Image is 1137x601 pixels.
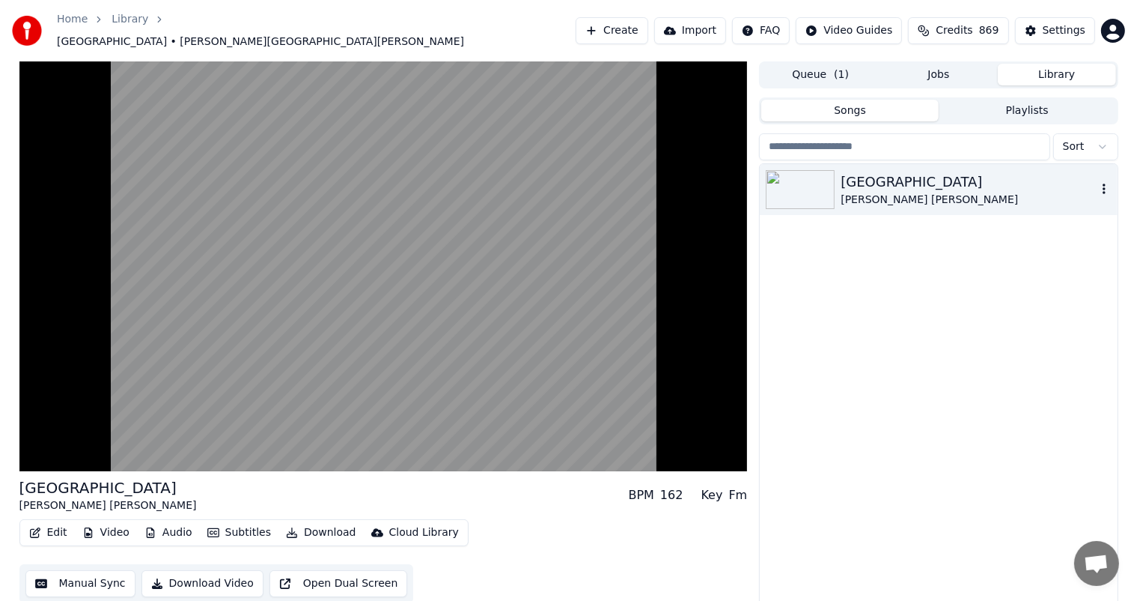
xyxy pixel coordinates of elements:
button: Settings [1015,17,1095,44]
a: Library [112,12,148,27]
button: Open Dual Screen [269,570,408,597]
div: [GEOGRAPHIC_DATA] [841,172,1096,193]
button: Video Guides [796,17,902,44]
button: Songs [761,100,939,121]
div: Cloud Library [389,525,459,540]
img: youka [12,16,42,46]
button: Download [280,522,362,543]
span: ( 1 ) [834,67,849,82]
button: Audio [138,522,198,543]
span: [GEOGRAPHIC_DATA] • [PERSON_NAME][GEOGRAPHIC_DATA][PERSON_NAME] [57,34,464,49]
button: Download Video [141,570,263,597]
div: BPM [629,486,654,504]
button: Edit [23,522,73,543]
button: Manual Sync [25,570,135,597]
span: 869 [979,23,999,38]
div: [GEOGRAPHIC_DATA] [19,477,197,498]
button: Credits869 [908,17,1008,44]
div: Open chat [1074,541,1119,586]
button: Library [998,64,1116,85]
button: Video [76,522,135,543]
button: Create [576,17,648,44]
span: Credits [936,23,972,38]
button: Queue [761,64,880,85]
div: [PERSON_NAME] [PERSON_NAME] [841,193,1096,208]
span: Sort [1063,139,1085,154]
nav: breadcrumb [57,12,576,49]
button: Import [654,17,726,44]
button: Playlists [939,100,1116,121]
button: FAQ [732,17,790,44]
div: Key [701,486,723,504]
div: [PERSON_NAME] [PERSON_NAME] [19,498,197,513]
a: Home [57,12,88,27]
div: Fm [729,486,748,504]
button: Jobs [880,64,998,85]
button: Subtitles [201,522,277,543]
div: 162 [660,486,683,504]
div: Settings [1043,23,1085,38]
